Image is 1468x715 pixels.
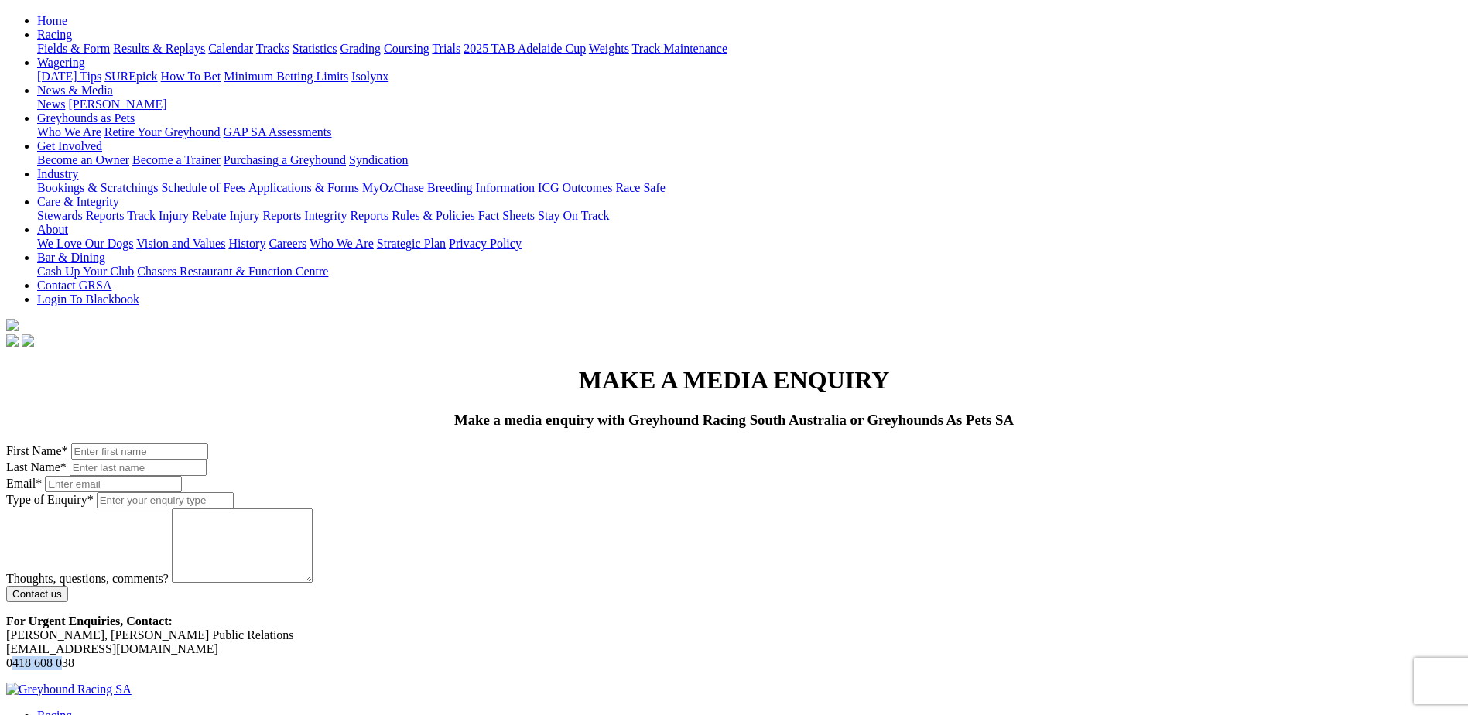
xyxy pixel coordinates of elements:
a: Applications & Forms [248,181,359,194]
a: Chasers Restaurant & Function Centre [137,265,328,278]
a: Cash Up Your Club [37,265,134,278]
a: Become an Owner [37,153,129,166]
a: Race Safe [615,181,665,194]
a: ICG Outcomes [538,181,612,194]
a: Industry [37,167,78,180]
a: Privacy Policy [449,237,522,250]
a: Results & Replays [113,42,205,55]
a: Trials [432,42,460,55]
a: [PERSON_NAME] [68,97,166,111]
input: Enter email [45,476,182,492]
a: SUREpick [104,70,157,83]
input: Enter first name [71,443,208,460]
a: History [228,237,265,250]
a: Strategic Plan [377,237,446,250]
a: Contact GRSA [37,279,111,292]
a: Bookings & Scratchings [37,181,158,194]
a: Login To Blackbook [37,292,139,306]
input: Enter your enquiry type [97,492,234,508]
a: Greyhounds as Pets [37,111,135,125]
a: Careers [269,237,306,250]
a: GAP SA Assessments [224,125,332,139]
a: Fact Sheets [478,209,535,222]
a: Wagering [37,56,85,69]
a: Racing [37,28,72,41]
a: Grading [340,42,381,55]
a: News [37,97,65,111]
label: Thoughts, questions, comments? [6,572,169,585]
a: Tracks [256,42,289,55]
a: About [37,223,68,236]
a: Get Involved [37,139,102,152]
a: Retire Your Greyhound [104,125,221,139]
div: Care & Integrity [37,209,1462,223]
a: Who We Are [310,237,374,250]
a: Track Injury Rebate [127,209,226,222]
div: Greyhounds as Pets [37,125,1462,139]
a: Home [37,14,67,27]
a: Purchasing a Greyhound [224,153,346,166]
input: Contact us [6,586,68,602]
a: Track Maintenance [632,42,727,55]
a: Stewards Reports [37,209,124,222]
a: [DATE] Tips [37,70,101,83]
div: Get Involved [37,153,1462,167]
img: logo-grsa-white.png [6,319,19,331]
label: First Name [6,444,68,457]
div: News & Media [37,97,1462,111]
a: Care & Integrity [37,195,119,208]
a: Stay On Track [538,209,609,222]
a: Who We Are [37,125,101,139]
a: Weights [589,42,629,55]
a: How To Bet [161,70,221,83]
div: Racing [37,42,1462,56]
img: Greyhound Racing SA [6,682,132,696]
strong: For Urgent Enquiries, Contact: [6,614,173,628]
img: twitter.svg [22,334,34,347]
div: Industry [37,181,1462,195]
label: Type of Enquiry [6,493,94,506]
a: Isolynx [351,70,388,83]
a: Statistics [293,42,337,55]
a: Bar & Dining [37,251,105,264]
a: Integrity Reports [304,209,388,222]
a: News & Media [37,84,113,97]
div: Wagering [37,70,1462,84]
a: 2025 TAB Adelaide Cup [464,42,586,55]
a: Become a Trainer [132,153,221,166]
a: Breeding Information [427,181,535,194]
a: Injury Reports [229,209,301,222]
div: Bar & Dining [37,265,1462,279]
a: Fields & Form [37,42,110,55]
a: Calendar [208,42,253,55]
input: Enter last name [70,460,207,476]
label: Last Name [6,460,67,474]
label: Email [6,477,45,490]
a: Schedule of Fees [161,181,245,194]
a: MyOzChase [362,181,424,194]
h3: Make a media enquiry with Greyhound Racing South Australia or Greyhounds As Pets SA [6,412,1462,429]
a: Coursing [384,42,429,55]
p: [PERSON_NAME], [PERSON_NAME] Public Relations [EMAIL_ADDRESS][DOMAIN_NAME] 0418 608 038 [6,614,1462,670]
a: Rules & Policies [392,209,475,222]
a: Vision and Values [136,237,225,250]
div: About [37,237,1462,251]
img: facebook.svg [6,334,19,347]
a: Minimum Betting Limits [224,70,348,83]
h1: MAKE A MEDIA ENQUIRY [6,366,1462,395]
a: We Love Our Dogs [37,237,133,250]
a: Syndication [349,153,408,166]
